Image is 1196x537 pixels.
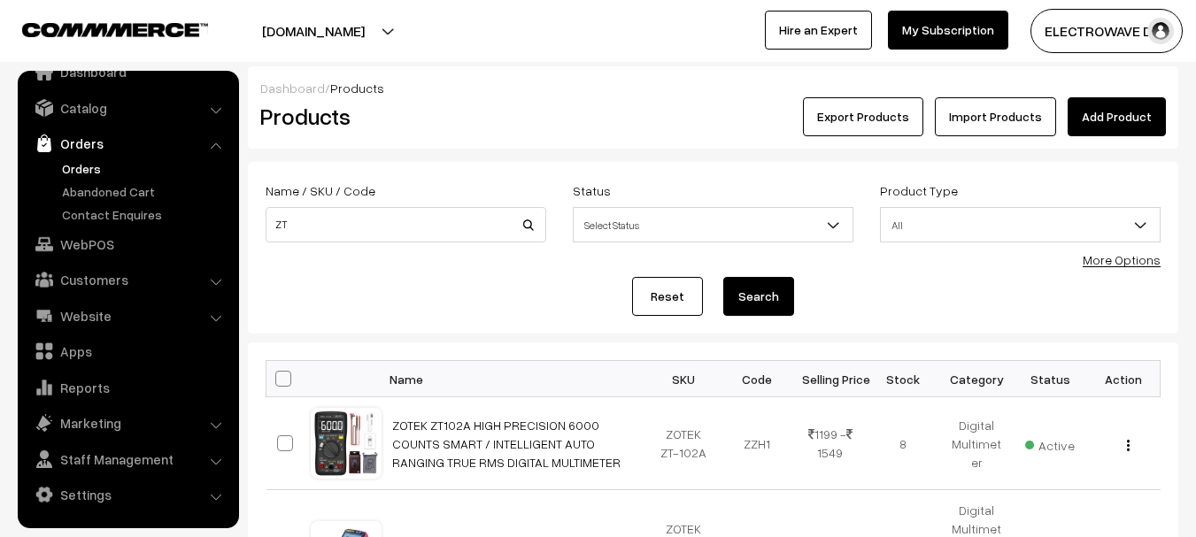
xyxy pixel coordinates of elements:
a: Marketing [22,407,233,439]
th: Stock [867,361,940,397]
a: Orders [22,127,233,159]
a: Abandoned Cart [58,182,233,201]
h2: Products [260,103,544,130]
td: ZZH1 [720,397,793,490]
label: Name / SKU / Code [266,181,375,200]
a: Import Products [935,97,1056,136]
a: Website [22,300,233,332]
a: COMMMERCE [22,18,177,39]
a: My Subscription [888,11,1008,50]
span: Products [330,81,384,96]
label: Product Type [880,181,958,200]
a: Orders [58,159,233,178]
span: Select Status [573,207,853,242]
a: More Options [1083,252,1161,267]
img: user [1147,18,1174,44]
div: / [260,79,1166,97]
span: All [880,207,1161,242]
button: Search [723,277,794,316]
a: Reset [632,277,703,316]
a: Customers [22,264,233,295]
button: ELECTROWAVE DE… [1030,9,1183,53]
th: Selling Price [793,361,867,397]
span: Select Status [574,210,853,241]
a: WebPOS [22,228,233,260]
a: Catalog [22,92,233,124]
a: Reports [22,372,233,403]
span: Active [1025,432,1075,455]
a: Settings [22,479,233,510]
a: Add Product [1068,97,1166,136]
img: COMMMERCE [22,23,208,36]
th: SKU [647,361,721,397]
a: Hire an Expert [765,11,872,50]
a: Contact Enquires [58,205,233,224]
input: Name / SKU / Code [266,207,546,242]
th: Category [940,361,1014,397]
th: Status [1014,361,1087,397]
td: Digital Multimeter [940,397,1014,490]
button: Export Products [803,97,923,136]
a: Staff Management [22,443,233,475]
a: Dashboard [260,81,325,96]
label: Status [573,181,611,200]
td: 1199 - 1549 [793,397,867,490]
th: Name [382,361,647,397]
a: ZOTEK ZT102A HIGH PRECISION 6000 COUNTS SMART / INTELLIGENT AUTO RANGING TRUE RMS DIGITAL MULTIMETER [392,418,621,470]
img: Menu [1127,440,1130,451]
td: ZOTEK ZT-102A [647,397,721,490]
a: Apps [22,335,233,367]
th: Action [1087,361,1161,397]
button: [DOMAIN_NAME] [200,9,427,53]
th: Code [720,361,793,397]
a: Dashboard [22,56,233,88]
td: 8 [867,397,940,490]
span: All [881,210,1160,241]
